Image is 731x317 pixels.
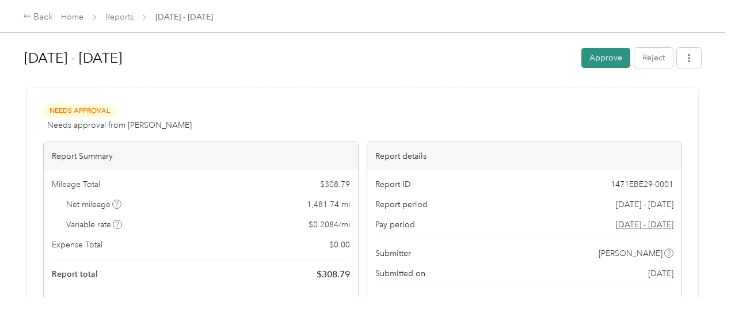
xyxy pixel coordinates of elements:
span: You [658,296,672,308]
span: Needs approval from [PERSON_NAME] [47,119,192,131]
a: Home [61,12,83,22]
span: $ 308.79 [317,268,350,281]
span: Net mileage [66,198,122,211]
span: Pay period [375,219,415,231]
span: Submitted on [375,268,425,280]
div: Report details [367,142,681,170]
a: Reports [105,12,134,22]
span: Submitter [375,247,411,259]
h1: Sep 1 - 30, 2025 [24,44,573,72]
span: [DATE] - [DATE] [155,11,213,23]
div: Report Summary [44,142,358,170]
span: Report total [52,268,98,280]
span: 1,481.74 mi [307,198,350,211]
span: Report ID [375,178,411,190]
span: [DATE] - [DATE] [616,198,673,211]
div: Back [23,10,53,24]
button: Approve [581,48,630,68]
span: Go to pay period [616,219,673,231]
span: Expense Total [52,239,102,251]
button: Reject [634,48,673,68]
span: [DATE] [648,268,673,280]
span: Mileage Total [52,178,100,190]
iframe: Everlance-gr Chat Button Frame [667,253,731,317]
span: Report period [375,198,428,211]
span: $ 0.2084 / mi [309,219,350,231]
span: Variable rate [66,219,123,231]
span: $ 0.00 [329,239,350,251]
span: 1471EBE29-0001 [611,178,673,190]
span: Needs Approval [43,104,116,117]
span: Approvers [375,296,414,308]
span: $ 308.79 [320,178,350,190]
span: [PERSON_NAME] [599,247,663,259]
